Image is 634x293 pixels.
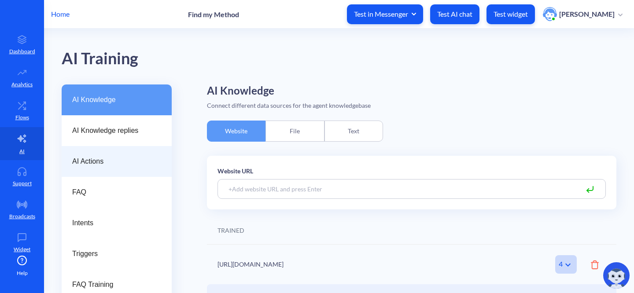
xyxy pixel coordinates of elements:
a: AI Knowledge [62,84,172,115]
p: Website URL [217,166,606,176]
span: AI Knowledge [72,95,154,105]
p: Find my Method [188,10,239,18]
p: Support [13,179,32,187]
button: user photo[PERSON_NAME] [538,6,627,22]
p: Broadcasts [9,212,35,220]
img: user photo [543,7,557,21]
p: Flows [15,114,29,121]
p: Test AI chat [437,10,472,18]
div: Text [324,121,383,142]
div: TRAINED [217,226,244,235]
p: Widget [14,245,30,253]
span: AI Actions [72,156,154,167]
a: Intents [62,208,172,238]
div: AI Training [62,46,138,71]
h2: AI Knowledge [207,84,616,97]
p: Analytics [11,81,33,88]
p: Home [51,9,70,19]
a: AI Actions [62,146,172,177]
button: Test in Messenger [347,4,423,24]
p: AI [19,147,25,155]
a: Triggers [62,238,172,269]
p: Dashboard [9,48,35,55]
p: [PERSON_NAME] [559,9,615,19]
span: Intents [72,218,154,228]
input: +Add website URL and press Enter [217,179,606,199]
button: Test widget [487,4,535,24]
span: FAQ Training [72,279,154,290]
span: Help [17,269,28,277]
div: File [265,121,324,142]
div: 4 [555,255,577,274]
img: copilot-icon.svg [603,262,630,289]
p: Test widget [494,10,528,18]
a: FAQ [62,177,172,208]
span: Test in Messenger [354,9,416,19]
div: Website [207,121,265,142]
div: [URL][DOMAIN_NAME] [217,260,513,269]
button: Test AI chat [430,4,479,24]
span: FAQ [72,187,154,198]
span: Triggers [72,249,154,259]
span: AI Knowledge replies [72,125,154,136]
a: AI Knowledge replies [62,115,172,146]
div: Connect different data sources for the agent knowledgebase [207,101,616,110]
